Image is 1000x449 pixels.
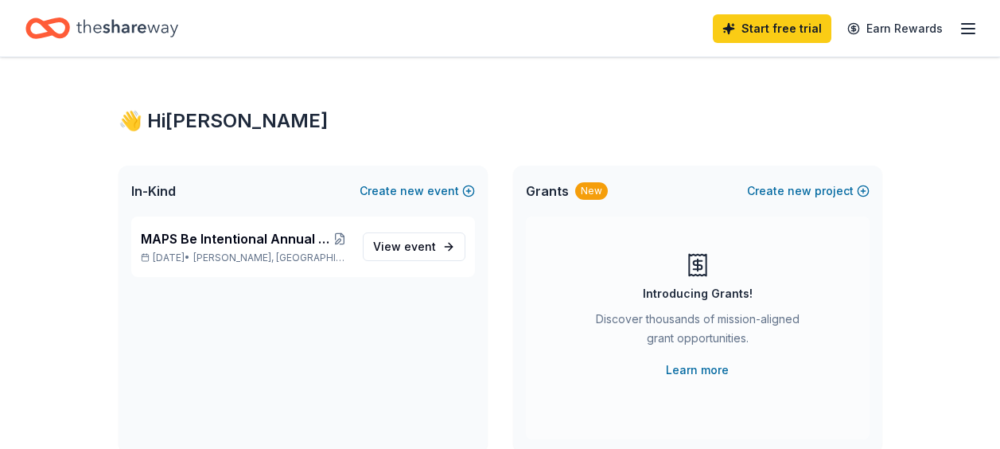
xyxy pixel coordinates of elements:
[643,284,753,303] div: Introducing Grants!
[666,361,729,380] a: Learn more
[131,182,176,201] span: In-Kind
[141,252,350,264] p: [DATE] •
[119,108,882,134] div: 👋 Hi [PERSON_NAME]
[363,232,465,261] a: View event
[589,310,806,354] div: Discover thousands of mission-aligned grant opportunities.
[404,240,436,253] span: event
[713,14,831,43] a: Start free trial
[373,237,436,256] span: View
[400,182,424,201] span: new
[141,229,330,248] span: MAPS Be Intentional Annual Auction Fundraiser
[25,10,178,47] a: Home
[747,182,870,201] button: Createnewproject
[575,182,608,200] div: New
[788,182,811,201] span: new
[526,182,569,201] span: Grants
[360,182,475,201] button: Createnewevent
[838,14,952,43] a: Earn Rewards
[193,252,349,264] span: [PERSON_NAME], [GEOGRAPHIC_DATA]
